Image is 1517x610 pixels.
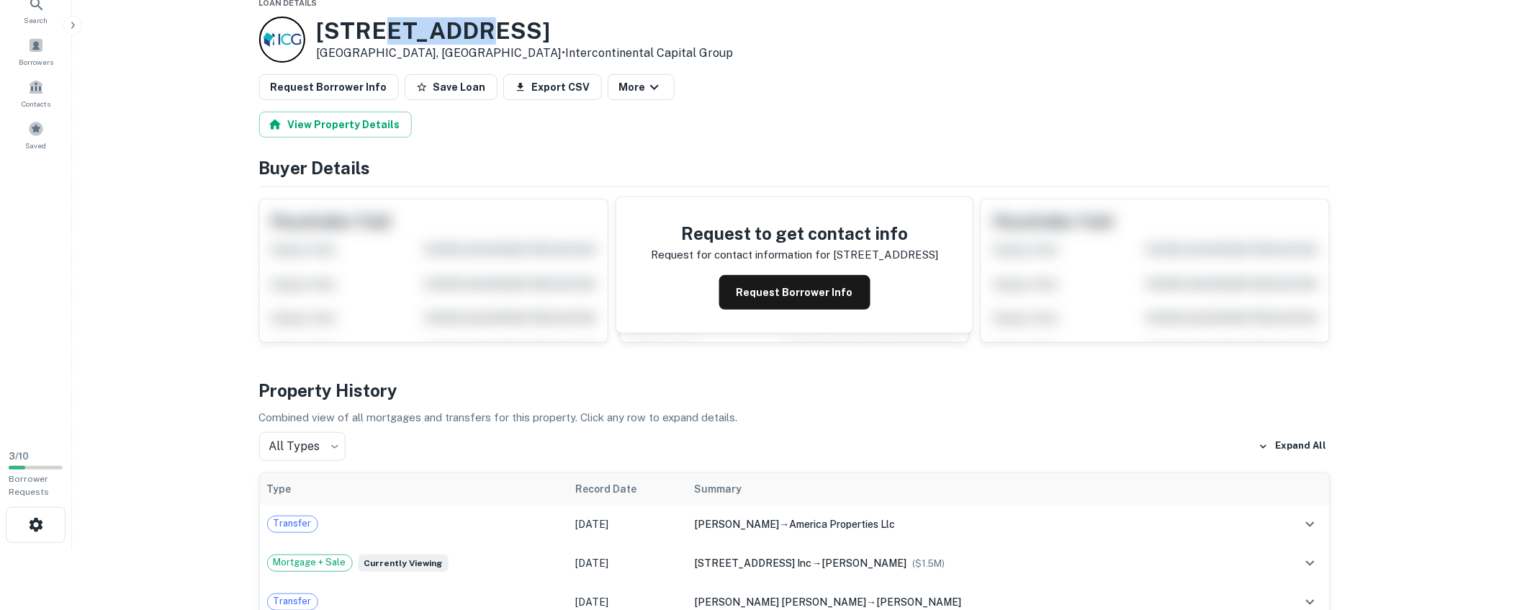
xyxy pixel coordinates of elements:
span: ($ 1.5M ) [913,558,945,569]
span: america properties llc [790,519,896,530]
h4: Request to get contact info [651,220,938,246]
iframe: Chat Widget [1445,495,1517,564]
button: Request Borrower Info [719,275,870,310]
span: [PERSON_NAME] [822,557,907,569]
th: Record Date [568,473,687,505]
button: Export CSV [503,74,602,100]
span: Contacts [22,98,50,109]
span: Transfer [268,516,318,531]
h4: Property History [259,377,1331,403]
button: View Property Details [259,112,412,138]
p: Combined view of all mortgages and transfers for this property. Click any row to expand details. [259,409,1331,426]
p: [STREET_ADDRESS] [833,246,938,264]
span: [STREET_ADDRESS] inc [695,557,812,569]
td: [DATE] [568,544,687,583]
a: Intercontinental Capital Group [566,46,734,60]
a: Saved [4,115,68,154]
span: Search [24,14,48,26]
span: [PERSON_NAME] [695,519,780,530]
button: expand row [1298,551,1323,575]
button: Save Loan [405,74,498,100]
span: Borrowers [19,56,53,68]
div: → [695,516,1261,532]
button: Expand All [1255,436,1331,457]
button: More [608,74,675,100]
span: [PERSON_NAME] [PERSON_NAME] [695,596,867,608]
p: Request for contact information for [651,246,830,264]
button: expand row [1298,512,1323,537]
span: 3 / 10 [9,451,29,462]
div: → [695,594,1261,610]
h3: [STREET_ADDRESS] [317,17,734,45]
button: Request Borrower Info [259,74,399,100]
span: Mortgage + Sale [268,555,352,570]
td: [DATE] [568,505,687,544]
div: All Types [259,432,346,461]
th: Type [260,473,569,505]
th: Summary [688,473,1269,505]
span: Saved [26,140,47,151]
span: Currently viewing [359,555,449,572]
a: Contacts [4,73,68,112]
a: Borrowers [4,32,68,71]
span: Borrower Requests [9,474,49,497]
div: → [695,555,1261,571]
p: [GEOGRAPHIC_DATA], [GEOGRAPHIC_DATA] • [317,45,734,62]
h4: Buyer Details [259,155,1331,181]
span: Transfer [268,594,318,609]
span: [PERSON_NAME] [877,596,962,608]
